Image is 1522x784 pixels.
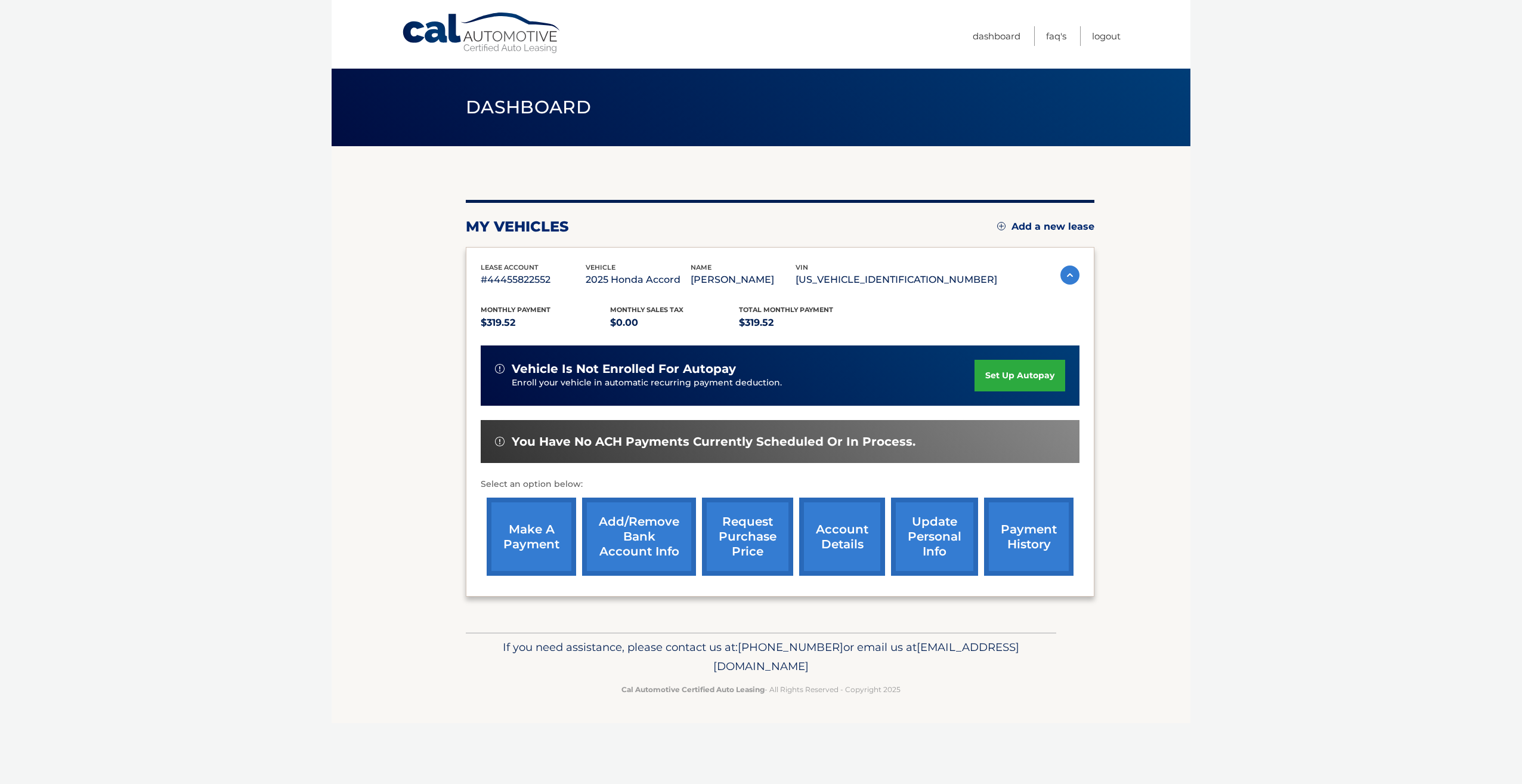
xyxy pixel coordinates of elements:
[466,218,569,236] h2: my vehicles
[401,12,562,54] a: Cal Automotive
[582,498,696,576] a: Add/Remove bank account info
[796,271,997,288] p: [US_VEHICLE_IDENTIFICATION_NUMBER]
[495,364,505,374] img: alert-white.svg
[481,305,550,314] span: Monthly Payment
[975,360,1065,391] a: set up autopay
[738,640,843,654] span: [PHONE_NUMBER]
[474,638,1048,676] p: If you need assistance, please contact us at: or email us at
[512,376,975,390] p: Enroll your vehicle in automatic recurring payment deduction.
[487,498,576,576] a: make a payment
[481,263,539,271] span: lease account
[796,263,808,271] span: vin
[713,640,1019,673] span: [EMAIL_ADDRESS][DOMAIN_NAME]
[1092,26,1121,46] a: Logout
[691,263,711,271] span: name
[997,222,1006,230] img: add.svg
[1060,266,1079,285] img: accordion-active.svg
[481,271,586,288] p: #44455822552
[739,314,868,331] p: $319.52
[621,685,765,694] strong: Cal Automotive Certified Auto Leasing
[610,305,683,314] span: Monthly sales Tax
[891,498,978,576] a: update personal info
[973,26,1020,46] a: Dashboard
[799,498,885,576] a: account details
[997,221,1094,233] a: Add a new lease
[984,498,1074,576] a: payment history
[702,498,793,576] a: request purchase price
[1046,26,1066,46] a: FAQ's
[481,477,1079,492] p: Select an option below:
[481,314,610,331] p: $319.52
[512,362,736,376] span: vehicle is not enrolled for autopay
[610,314,740,331] p: $0.00
[586,271,691,288] p: 2025 Honda Accord
[495,437,505,446] img: alert-white.svg
[466,96,591,118] span: Dashboard
[691,271,796,288] p: [PERSON_NAME]
[512,434,915,449] span: You have no ACH payments currently scheduled or in process.
[586,263,615,271] span: vehicle
[739,305,833,314] span: Total Monthly Payment
[474,683,1048,696] p: - All Rights Reserved - Copyright 2025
